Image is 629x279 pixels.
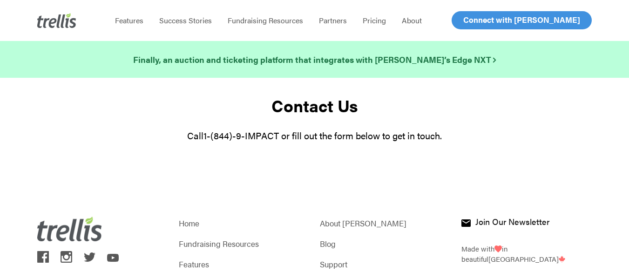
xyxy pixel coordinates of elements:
[133,54,496,65] strong: Finally, an auction and ticketing platform that integrates with [PERSON_NAME]’s Edge NXT
[179,217,309,230] a: Home
[107,254,119,262] img: trellis on youtube
[179,237,309,250] a: Fundraising Resources
[37,251,49,263] img: trellis on facebook
[115,15,143,26] span: Features
[559,256,565,263] img: Trellis - Canada
[61,251,72,263] img: trellis on instagram
[394,16,430,25] a: About
[320,217,450,230] a: About [PERSON_NAME]
[37,13,76,28] img: Trellis
[228,15,303,26] span: Fundraising Resources
[42,129,587,142] p: Call
[452,11,592,29] a: Connect with [PERSON_NAME]
[37,217,102,241] img: Trellis Logo
[311,16,355,25] a: Partners
[494,245,502,252] img: Love From Trellis
[488,254,565,264] span: [GEOGRAPHIC_DATA]
[179,258,309,271] a: Features
[271,93,358,117] strong: Contact Us
[320,258,450,271] a: Support
[355,16,394,25] a: Pricing
[203,129,442,142] span: 1-(844)-9-IMPACT or fill out the form below to get in touch.
[475,217,549,229] h4: Join Our Newsletter
[319,15,347,26] span: Partners
[461,244,592,264] p: Made with in beautiful
[133,53,496,66] a: Finally, an auction and ticketing platform that integrates with [PERSON_NAME]’s Edge NXT
[363,15,386,26] span: Pricing
[320,237,450,250] a: Blog
[84,252,95,262] img: trellis on twitter
[107,16,151,25] a: Features
[461,219,471,227] img: Join Trellis Newsletter
[220,16,311,25] a: Fundraising Resources
[463,14,580,25] span: Connect with [PERSON_NAME]
[402,15,422,26] span: About
[151,16,220,25] a: Success Stories
[159,15,212,26] span: Success Stories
